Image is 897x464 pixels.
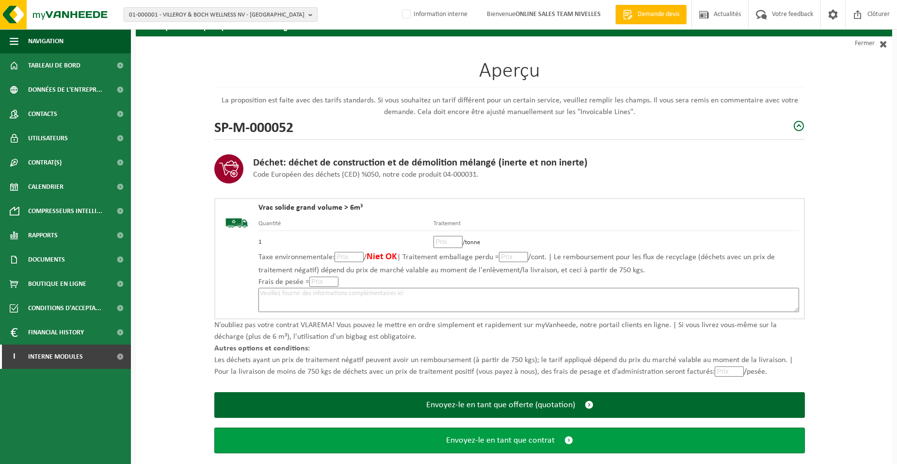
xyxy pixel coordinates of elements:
h4: Vrac solide grand volume > 6m³ [258,204,799,212]
td: 1 [258,231,433,250]
label: Information interne [400,7,467,22]
p: Code Européen des déchets (CED) %050, notre code produit 04-000031. [253,169,588,181]
button: Envoyez-le en tant que offerte (quotation) [214,392,805,418]
span: Interne modules [28,345,83,369]
span: Contacts [28,102,57,126]
button: 01-000001 - VILLEROY & BOCH WELLNESS NV - [GEOGRAPHIC_DATA] [124,7,318,22]
input: Prix [309,277,338,287]
span: Calendrier [28,175,64,199]
span: 01-000001 - VILLEROY & BOCH WELLNESS NV - [GEOGRAPHIC_DATA] [129,8,304,22]
p: N’oubliez pas votre contrat VLAREMA! Vous pouvez le mettre en ordre simplement et rapidement sur ... [214,319,805,343]
span: Utilisateurs [28,126,68,150]
input: Prix [715,366,744,377]
input: Prix [335,252,364,262]
td: /tonne [433,231,799,250]
span: Niet OK [367,252,397,262]
span: Rapports [28,223,58,248]
span: I [10,345,18,369]
span: Envoyez-le en tant que contrat [446,435,555,446]
span: Envoyez-le en tant que offerte (quotation) [426,400,575,410]
strong: ONLINE SALES TEAM NIVELLES [515,11,601,18]
span: Contrat(s) [28,150,62,175]
span: Demande devis [635,10,682,19]
span: Documents [28,248,65,272]
input: Prix [499,252,528,262]
span: Conditions d'accepta... [28,296,101,320]
a: Demande devis [615,5,687,24]
span: Boutique en ligne [28,272,86,296]
span: Données de l'entrepr... [28,78,102,102]
span: Navigation [28,29,64,53]
th: Quantité [258,219,433,231]
input: Prix [433,236,463,248]
h1: Aperçu [214,61,805,87]
th: Traitement [433,219,799,231]
a: Fermer [805,36,892,51]
h2: SP-M-000052 [214,118,293,134]
span: Compresseurs intelli... [28,199,102,223]
span: Financial History [28,320,84,345]
button: Envoyez-le en tant que contrat [214,428,805,453]
p: Les déchets ayant un prix de traitement négatif peuvent avoir un remboursement (à partir de 750 k... [214,354,805,378]
span: Tableau de bord [28,53,80,78]
img: BL-SO-LV.png [220,204,254,242]
p: Frais de pesée = [258,276,799,288]
p: Autres options et conditions: [214,343,805,354]
p: Taxe environnementale: / | Traitement emballage perdu = /cont. | Le remboursement pour les flux d... [258,250,799,276]
h3: Déchet: déchet de construction et de démolition mélangé (inerte et non inerte) [253,157,588,169]
p: La proposition est faite avec des tarifs standards. Si vous souhaitez un tarif différent pour un ... [214,95,805,118]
